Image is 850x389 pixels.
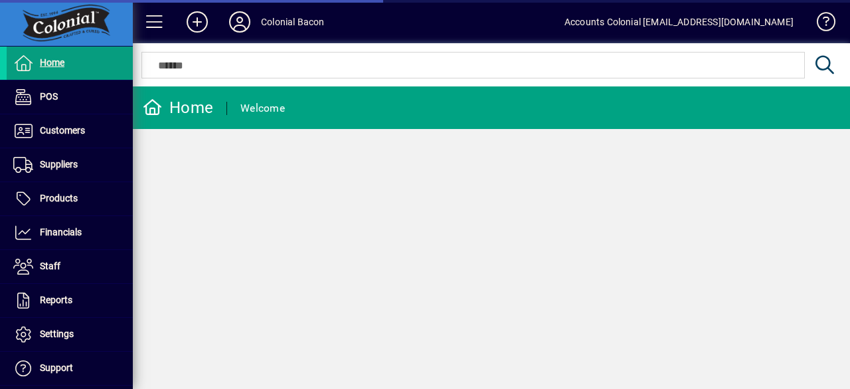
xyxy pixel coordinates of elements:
[40,261,60,271] span: Staff
[7,114,133,148] a: Customers
[40,227,82,237] span: Financials
[40,193,78,203] span: Products
[564,11,794,33] div: Accounts Colonial [EMAIL_ADDRESS][DOMAIN_NAME]
[807,3,833,46] a: Knowledge Base
[7,250,133,283] a: Staff
[7,318,133,351] a: Settings
[7,80,133,114] a: POS
[218,10,261,34] button: Profile
[40,159,78,170] span: Suppliers
[7,216,133,249] a: Financials
[261,11,324,33] div: Colonial Bacon
[40,125,85,136] span: Customers
[7,182,133,215] a: Products
[7,352,133,385] a: Support
[7,284,133,317] a: Reports
[143,97,213,118] div: Home
[7,148,133,182] a: Suppliers
[40,295,72,305] span: Reports
[40,328,74,339] span: Settings
[40,362,73,373] span: Support
[176,10,218,34] button: Add
[240,98,285,119] div: Welcome
[40,57,64,68] span: Home
[40,91,58,102] span: POS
